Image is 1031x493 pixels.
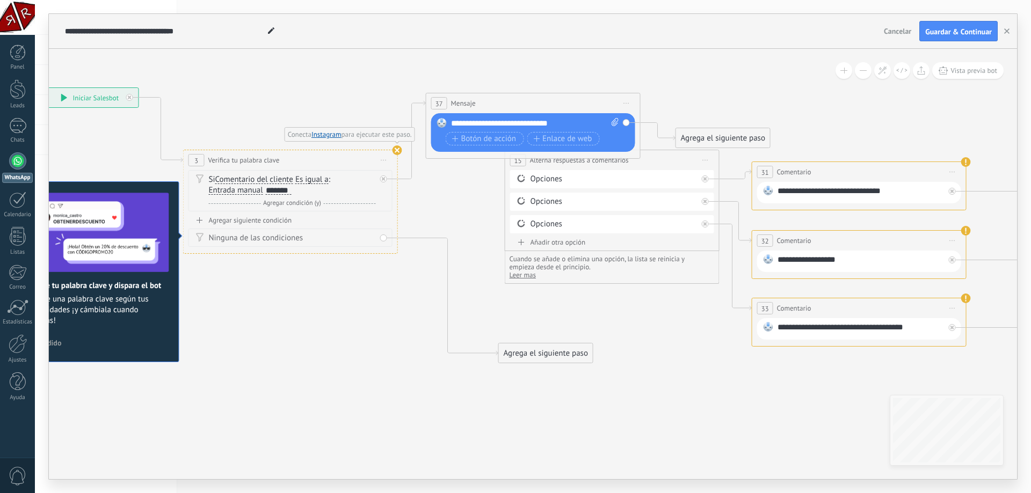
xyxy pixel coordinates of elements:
[925,28,992,35] span: Guardar & Continuar
[932,62,1004,79] button: Vista previa bot
[919,21,998,41] button: Guardar & Continuar
[514,156,521,165] span: 15
[452,135,517,143] span: Botón de acción
[761,168,768,177] span: 31
[531,196,698,207] div: Opciones
[531,219,698,230] div: Opciones
[880,23,916,39] button: Cancelar
[2,211,33,218] div: Calendario
[311,130,342,139] a: Instagram
[884,26,911,36] span: Cancelar
[260,199,324,207] span: Agregar condición (y)
[209,186,263,195] span: Entrada manual
[215,175,293,184] span: Comentario del cliente
[209,233,376,244] div: Ninguna de las condiciones
[2,137,33,144] div: Chats
[2,357,33,364] div: Ajustes
[761,237,768,246] span: 32
[530,155,629,165] span: Alterna respuestas a comentarios
[2,249,33,256] div: Listas
[2,173,33,183] div: WhatsApp
[451,98,476,108] span: Mensaje
[194,156,198,165] span: 3
[2,319,33,326] div: Estadísticas
[48,88,139,107] div: Iniciar Salesbot
[209,174,376,196] div: Si :
[510,271,536,279] button: Leer mas
[777,236,811,246] span: Comentario
[2,64,33,71] div: Panel
[28,294,168,326] span: Define una palabra clave según tus necesidades ¡y cámbiala cuando quieras!
[777,303,811,313] span: Comentario
[950,66,997,75] span: Vista previa bot
[527,132,599,145] button: Enlace de web
[777,167,811,177] span: Comentario
[676,129,770,147] div: Agrega el siguiente paso
[510,238,714,247] div: Añadir otra opción
[510,255,686,271] span: Cuando se añade o elimina una opción, la lista se reinicia y empieza desde el principio.
[510,270,536,279] span: Leer mas
[2,284,33,291] div: Correo
[531,174,698,185] div: Opciones
[2,394,33,401] div: Ayuda
[2,102,33,109] div: Leads
[288,130,311,139] span: Conecta
[435,99,442,108] span: 37
[761,304,768,313] span: 33
[533,135,592,143] span: Enlace de web
[208,155,280,165] span: Verifica tu palabra clave
[29,339,62,347] span: Entendido
[188,216,393,225] div: Agregar siguiente condición
[295,175,329,184] span: Es igual a
[499,344,593,362] div: Agrega el siguiente paso
[342,130,412,139] span: para ejecutar este paso.
[446,132,524,145] button: Botón de acción
[28,281,168,291] h2: Añade tu palabra clave y dispara el bot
